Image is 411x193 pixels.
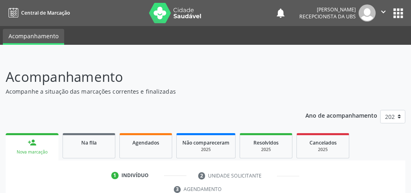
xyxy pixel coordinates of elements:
span: Não compareceram [182,139,229,146]
button: notifications [275,7,286,19]
div: Indivíduo [121,172,149,179]
div: 1 [111,172,119,179]
div: Nova marcação [11,149,53,155]
span: Agendados [132,139,159,146]
div: 2025 [182,147,229,153]
a: Acompanhamento [3,29,64,45]
div: [PERSON_NAME] [299,6,356,13]
span: Central de Marcação [21,9,70,16]
span: Cancelados [309,139,337,146]
span: Na fila [81,139,97,146]
div: 2025 [246,147,286,153]
p: Ano de acompanhamento [305,110,377,120]
span: Resolvidos [253,139,279,146]
a: Central de Marcação [6,6,70,20]
div: 2025 [303,147,343,153]
img: img [359,4,376,22]
p: Acompanhamento [6,67,286,87]
div: person_add [28,138,37,147]
span: Recepcionista da UBS [299,13,356,20]
i:  [379,7,388,16]
p: Acompanhe a situação das marcações correntes e finalizadas [6,87,286,96]
button:  [376,4,391,22]
button: apps [391,6,405,20]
